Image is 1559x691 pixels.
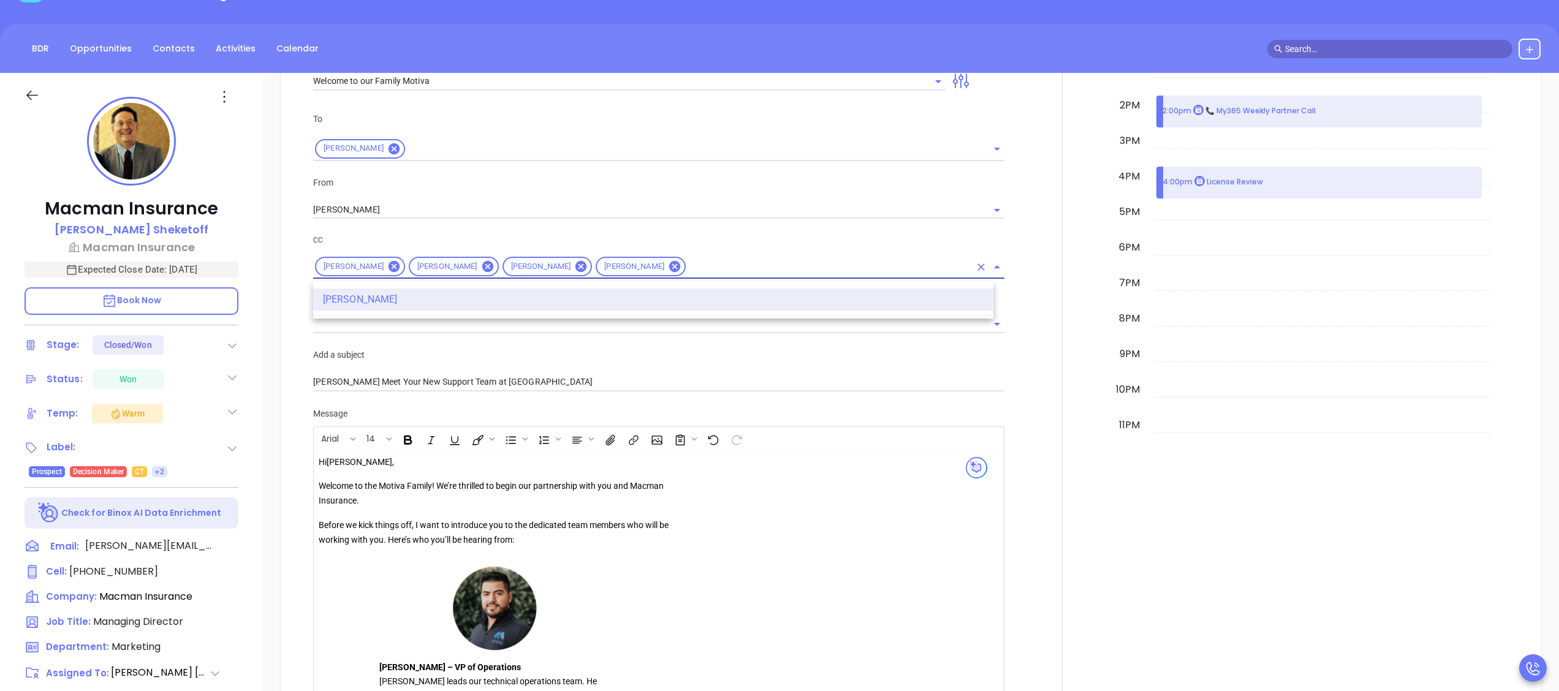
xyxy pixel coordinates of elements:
p: Expected Close Date: [DATE] [25,262,238,278]
span: [PERSON_NAME][EMAIL_ADDRESS][DOMAIN_NAME] [85,538,214,553]
span: Book Now [102,294,162,306]
input: Search… [1285,42,1506,56]
span: Job Title: [46,615,91,628]
span: Insert Ordered List [532,428,564,449]
div: [PERSON_NAME] [315,257,405,276]
div: Stage: [47,336,80,354]
div: Warm [110,406,145,421]
div: [PERSON_NAME] [503,257,593,276]
p: Check for Binox AI Data Enrichment [61,507,221,519]
span: Insert link [621,428,643,449]
p: From [313,176,1004,189]
p: To [313,112,1004,126]
button: 14 [360,428,384,449]
span: Marketing [112,640,161,654]
span: Cell : [46,565,67,578]
span: Fill color or set the text color [466,428,498,449]
div: Temp: [47,404,78,423]
span: , [392,457,394,467]
span: Prospect [32,465,62,478]
img: Ai-Enrich-DaqCidB-.svg [38,502,59,524]
p: Before we kick things off, I want to introduce you to the dedicated team members who will be work... [319,518,671,548]
span: Assigned To: [46,666,110,681]
div: [PERSON_NAME] [596,257,686,276]
a: Activities [208,39,263,59]
p: [PERSON_NAME] [319,455,671,470]
button: Open [988,202,1006,219]
p: Macman Insurance [25,198,238,220]
span: Company: [46,590,97,603]
p: 2:00pm 📞 My365 Weekly Partner Call [1163,105,1316,118]
div: Status: [47,370,83,388]
button: Arial [315,428,348,449]
a: Contacts [145,39,202,59]
span: [PERSON_NAME] [316,143,391,154]
div: Closed/Won [104,335,152,355]
div: 9pm [1117,347,1142,361]
div: [PERSON_NAME] [315,139,405,159]
span: [PHONE_NUMBER] [69,564,158,578]
span: 14 [360,432,381,441]
p: CC [313,233,1004,247]
span: Font family [314,428,358,449]
button: Open [988,140,1006,157]
p: Message [313,407,1004,420]
button: Clear [973,259,990,276]
div: 11pm [1117,418,1142,432]
span: search [1274,45,1283,53]
span: Email: [50,538,79,554]
p: 4:00pm License Review [1163,176,1263,189]
span: [PERSON_NAME] [504,262,578,272]
p: [PERSON_NAME] Sheketoff [55,221,208,238]
img: emailTemplate%2F7Nk9UO1w1meRNmDhg60L%2Femail-campaign%2Fef005c62-cb80-4dc4-88a3-c6c77141e5cf.png [450,564,541,654]
p: Add a subject [313,348,1004,361]
a: Calendar [269,39,326,59]
span: Hi [319,457,327,467]
button: Open [988,315,1006,333]
img: svg%3e [966,457,987,478]
span: Redo [724,428,746,449]
span: Insert Unordered List [499,428,531,449]
span: Underline [442,428,465,449]
span: Undo [701,428,723,449]
p: Welcome to the Motiva Family! We’re thrilled to begin our partnership with you and Macman Insurance. [319,479,671,508]
div: 2pm [1117,98,1142,113]
span: Insert Image [645,428,667,449]
div: Won [119,369,137,389]
a: Macman Insurance [25,239,238,255]
div: 4pm [1116,169,1142,184]
span: [PERSON_NAME] [316,262,391,272]
div: 7pm [1117,276,1142,290]
button: Close [988,259,1006,276]
a: [PERSON_NAME] Sheketoff [55,221,208,239]
input: Subject [313,373,1004,391]
span: Italic [419,428,441,449]
span: [PERSON_NAME] [597,262,672,272]
span: Font size [360,428,395,449]
div: [PERSON_NAME] [409,257,499,276]
span: Decision Maker [73,465,124,478]
a: Opportunities [63,39,139,59]
a: BDR [25,39,56,59]
span: Insert Files [598,428,620,449]
div: 6pm [1117,240,1142,255]
span: Surveys [668,428,700,449]
span: +2 [155,465,164,478]
span: [PERSON_NAME] [410,262,485,272]
span: Managing Director [93,614,183,629]
li: [PERSON_NAME] [313,289,993,311]
div: Label: [47,438,76,456]
span: Macman Insurance [99,589,192,603]
div: 5pm [1117,205,1142,219]
div: 3pm [1117,134,1142,148]
div: 10pm [1113,382,1142,397]
span: Arial [315,432,345,441]
img: profile-user [93,103,170,179]
span: Department: [46,640,109,653]
span: [PERSON_NAME] [PERSON_NAME] [111,665,209,680]
span: Bold [396,428,418,449]
span: CT [135,465,144,478]
strong: [PERSON_NAME] – VP of Operations [379,662,521,672]
div: 8pm [1117,311,1142,326]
